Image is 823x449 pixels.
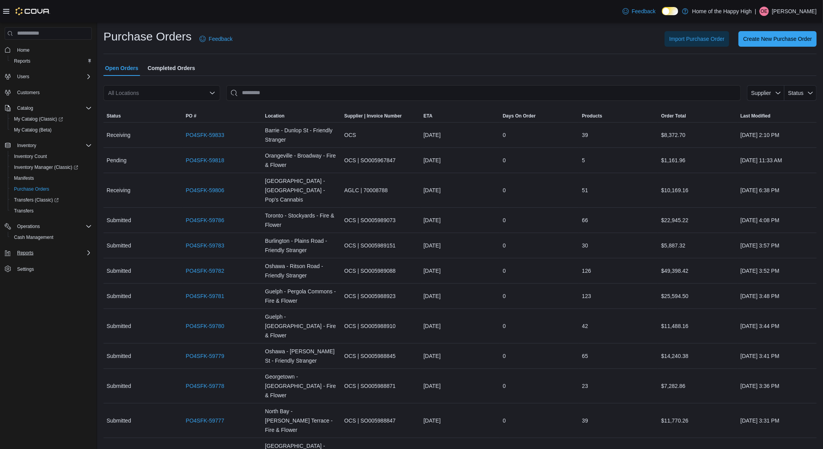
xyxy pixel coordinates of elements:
[341,348,420,364] div: OCS | SO005988845
[582,186,588,195] span: 51
[620,4,659,19] a: Feedback
[692,7,752,16] p: Home of the Happy High
[5,41,92,295] nav: Complex example
[658,288,737,304] div: $25,594.50
[737,238,817,253] div: [DATE] 3:57 PM
[658,127,737,143] div: $8,372.70
[11,163,92,172] span: Inventory Manager (Classic)
[341,238,420,253] div: OCS | SO005989151
[2,140,95,151] button: Inventory
[420,238,500,253] div: [DATE]
[8,195,95,205] a: Transfers (Classic)
[14,103,92,113] span: Catalog
[8,125,95,135] button: My Catalog (Beta)
[107,321,131,331] span: Submitted
[2,87,95,98] button: Customers
[751,90,771,96] span: Supplier
[11,195,92,205] span: Transfers (Classic)
[14,141,39,150] button: Inventory
[658,413,737,428] div: $11,770.26
[420,212,500,228] div: [DATE]
[17,89,40,96] span: Customers
[11,184,92,194] span: Purchase Orders
[265,126,338,144] span: Barrie - Dunlop St - Friendly Stranger
[11,56,33,66] a: Reports
[341,153,420,168] div: OCS | SO005967847
[8,114,95,125] a: My Catalog (Classic)
[341,318,420,334] div: OCS | SO005988910
[196,31,236,47] a: Feedback
[14,265,37,274] a: Settings
[503,291,506,301] span: 0
[420,182,500,198] div: [DATE]
[265,347,338,365] span: Oshawa - [PERSON_NAME] St - Friendly Stranger
[582,381,588,391] span: 23
[420,413,500,428] div: [DATE]
[14,248,37,258] button: Reports
[8,56,95,67] button: Reports
[11,152,92,161] span: Inventory Count
[503,351,506,361] span: 0
[14,208,33,214] span: Transfers
[11,56,92,66] span: Reports
[265,211,338,230] span: Toronto - Stockyards - Fire & Flower
[737,182,817,198] div: [DATE] 6:38 PM
[14,186,49,192] span: Purchase Orders
[760,7,769,16] div: Olivia Edafe
[658,110,737,122] button: Order Total
[17,74,29,80] span: Users
[11,125,55,135] a: My Catalog (Beta)
[582,130,588,140] span: 39
[265,151,338,170] span: Orangeville - Broadway - Fire & Flower
[341,288,420,304] div: OCS | SO005988923
[11,174,92,183] span: Manifests
[107,416,131,425] span: Submitted
[11,195,62,205] a: Transfers (Classic)
[582,321,588,331] span: 42
[265,113,285,119] div: Location
[341,127,420,143] div: OCS
[661,113,686,119] span: Order Total
[761,7,767,16] span: OE
[265,236,338,255] span: Burlington - Plains Road - Friendly Stranger
[737,212,817,228] div: [DATE] 4:08 PM
[265,372,338,400] span: Georgetown - [GEOGRAPHIC_DATA] - Fire & Flower
[186,321,224,331] a: PO4SFK-59780
[11,206,37,216] a: Transfers
[784,85,817,101] button: Status
[582,291,591,301] span: 123
[14,88,43,97] a: Customers
[11,152,50,161] a: Inventory Count
[17,105,33,111] span: Catalog
[14,72,92,81] span: Users
[582,351,588,361] span: 65
[226,85,741,101] input: This is a search bar. After typing your query, hit enter to filter the results lower in the page.
[14,127,52,133] span: My Catalog (Beta)
[2,221,95,232] button: Operations
[737,110,817,122] button: Last Modified
[737,263,817,279] div: [DATE] 3:52 PM
[582,416,588,425] span: 39
[107,266,131,275] span: Submitted
[14,175,34,181] span: Manifests
[737,153,817,168] div: [DATE] 11:33 AM
[8,184,95,195] button: Purchase Orders
[107,241,131,250] span: Submitted
[424,113,433,119] span: ETA
[341,182,420,198] div: AGLC | 70008788
[14,46,33,55] a: Home
[14,153,47,160] span: Inventory Count
[420,263,500,279] div: [DATE]
[503,321,506,331] span: 0
[582,216,588,225] span: 66
[186,291,224,301] a: PO4SFK-59781
[662,7,678,15] input: Dark Mode
[341,263,420,279] div: OCS | SO005989088
[14,234,53,240] span: Cash Management
[503,381,506,391] span: 0
[341,212,420,228] div: OCS | SO005989073
[186,266,224,275] a: PO4SFK-59782
[11,206,92,216] span: Transfers
[8,162,95,173] a: Inventory Manager (Classic)
[8,151,95,162] button: Inventory Count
